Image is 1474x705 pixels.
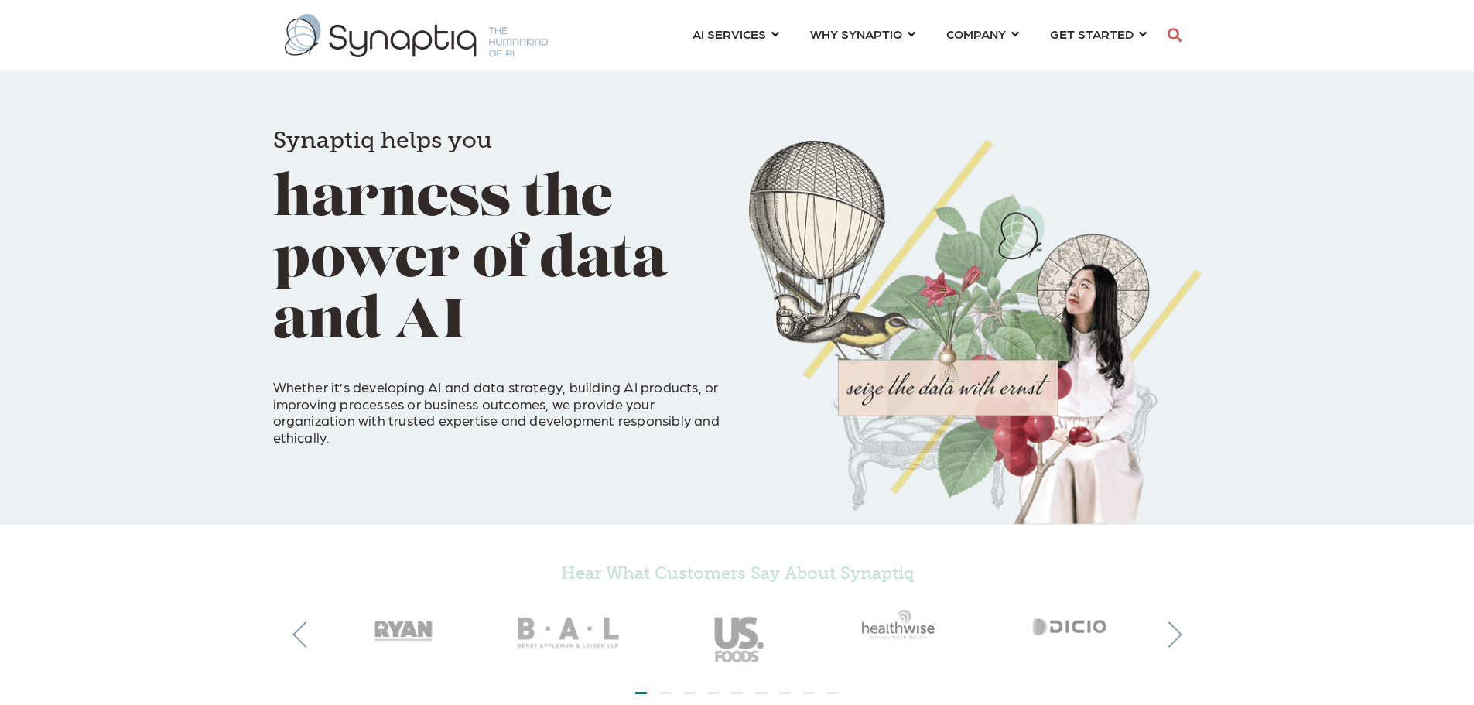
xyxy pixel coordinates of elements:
[320,590,487,659] img: RyanCompanies_gray50_2
[810,23,902,44] span: WHY SYNAPTIQ
[988,590,1155,659] img: Dicio
[803,692,815,694] li: Page dot 8
[946,19,1019,48] a: COMPANY
[946,23,1006,44] span: COMPANY
[466,459,667,498] iframe: Embedded CTA
[285,14,548,57] img: synaptiq logo-1
[273,362,726,446] p: Whether it’s developing AI and data strategy, building AI products, or improving processes or bus...
[677,8,1162,63] nav: menu
[1050,19,1147,48] a: GET STARTED
[810,19,915,48] a: WHY SYNAPTIQ
[487,590,654,677] img: BAL_gray50
[683,692,695,694] li: Page dot 3
[821,590,988,659] img: Healthwise_gray50
[707,692,719,694] li: Page dot 4
[749,139,1202,525] img: Collage of girl, balloon, bird, and butterfly, with seize the data with ernst text
[731,692,743,694] li: Page dot 5
[755,692,767,694] li: Page dot 6
[1195,507,1474,705] iframe: Chat Widget
[693,19,779,48] a: AI SERVICES
[693,23,766,44] span: AI SERVICES
[1050,23,1134,44] span: GET STARTED
[273,126,492,154] span: Synaptiq helps you
[779,692,791,694] li: Page dot 7
[827,692,839,694] li: Page dot 9
[635,692,647,694] li: Page dot 1
[273,459,436,498] iframe: Embedded CTA
[320,563,1155,584] h5: Hear What Customers Say About Synaptiq
[654,590,821,677] img: USFoods_gray50
[1156,621,1182,648] button: Next
[273,104,726,355] h1: harness the power of data and AI
[292,621,319,648] button: Previous
[659,692,671,694] li: Page dot 2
